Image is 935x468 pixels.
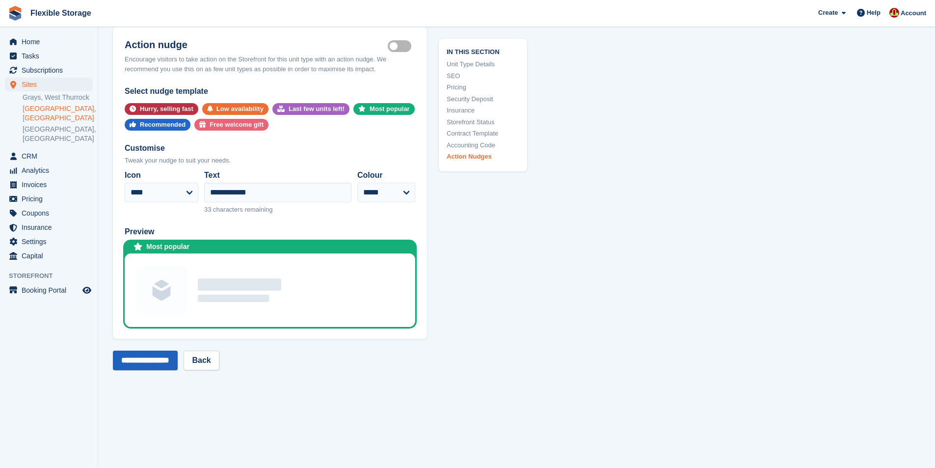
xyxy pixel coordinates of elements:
a: menu [5,164,93,177]
span: Sites [22,78,80,91]
button: Recommended [125,119,190,131]
a: menu [5,149,93,163]
div: Recommended [140,119,186,131]
label: Colour [357,169,415,181]
span: Settings [22,235,80,248]
label: Icon [125,169,198,181]
a: [GEOGRAPHIC_DATA], [GEOGRAPHIC_DATA] [23,125,93,143]
a: Contract Template [447,129,519,138]
a: [GEOGRAPHIC_DATA], [GEOGRAPHIC_DATA] [23,104,93,123]
img: Unit group image placeholder [137,266,186,315]
div: Encourage visitors to take action on the Storefront for this unit type with an action nudge. We r... [125,55,415,74]
span: Help [867,8,881,18]
div: Free welcome gift [210,119,264,131]
div: Tweak your nudge to suit your needs. [125,156,415,165]
div: Select nudge template [125,85,415,97]
span: Storefront [9,271,98,281]
a: Flexible Storage [27,5,95,21]
a: menu [5,220,93,234]
a: Pricing [447,83,519,92]
span: Tasks [22,49,80,63]
span: Booking Portal [22,283,80,297]
a: Security Deposit [447,94,519,104]
a: menu [5,78,93,91]
a: menu [5,192,93,206]
button: Hurry, selling fast [125,103,198,115]
div: Hurry, selling fast [140,103,193,115]
button: Free welcome gift [194,119,268,131]
div: Last few units left! [289,103,345,115]
span: Capital [22,249,80,263]
span: Analytics [22,164,80,177]
a: menu [5,249,93,263]
span: CRM [22,149,80,163]
a: Grays, West Thurrock [23,93,93,102]
a: menu [5,206,93,220]
span: Home [22,35,80,49]
span: 33 [204,206,211,213]
span: Insurance [22,220,80,234]
label: Text [204,169,351,181]
div: Customise [125,142,415,154]
span: Invoices [22,178,80,192]
div: Most popular [146,242,189,252]
a: menu [5,235,93,248]
a: menu [5,283,93,297]
a: menu [5,49,93,63]
button: Last few units left! [272,103,349,115]
a: Preview store [81,284,93,296]
span: characters remaining [213,206,272,213]
img: David Jones [889,8,899,18]
img: stora-icon-8386f47178a22dfd0bd8f6a31ec36ba5ce8667c1dd55bd0f319d3a0aa187defe.svg [8,6,23,21]
div: Low availability [216,103,264,115]
a: menu [5,178,93,192]
span: In this section [447,46,519,55]
span: Create [818,8,838,18]
span: Coupons [22,206,80,220]
button: Low availability [202,103,268,115]
label: Is active [388,46,415,47]
a: Back [184,351,219,370]
a: menu [5,35,93,49]
span: Account [901,8,926,18]
div: Most popular [370,103,410,115]
a: Unit Type Details [447,59,519,69]
div: Preview [125,226,415,238]
a: SEO [447,71,519,81]
a: menu [5,63,93,77]
a: Action Nudges [447,152,519,162]
a: Accounting Code [447,140,519,150]
a: Storefront Status [447,117,519,127]
button: Most popular [353,103,415,115]
span: Pricing [22,192,80,206]
span: Subscriptions [22,63,80,77]
h2: Action nudge [125,39,388,51]
a: Insurance [447,106,519,115]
